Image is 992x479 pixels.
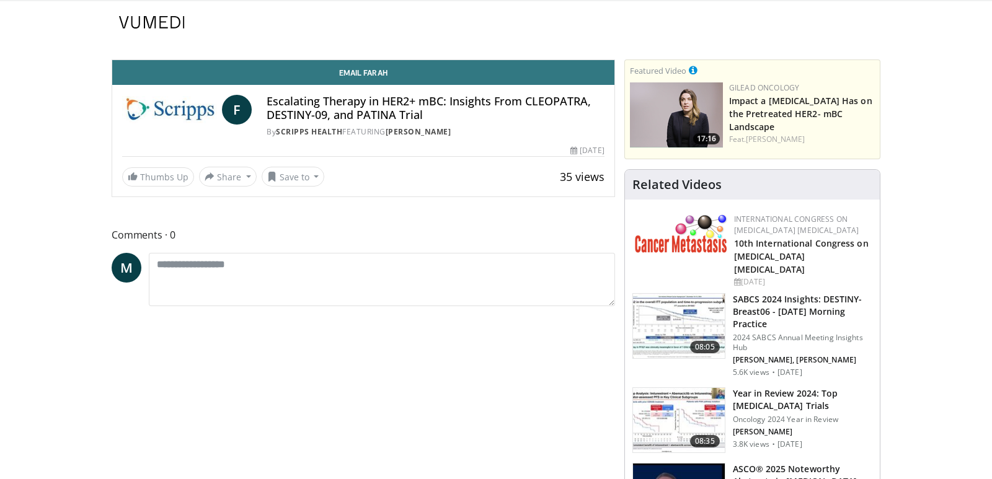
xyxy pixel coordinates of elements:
[693,133,720,144] span: 17:16
[733,293,872,330] h3: SABCS 2024 Insights: DESTINY-Breast06 - [DATE] Morning Practice
[222,95,252,125] a: F
[734,276,870,288] div: [DATE]
[199,167,257,187] button: Share
[267,95,604,121] h4: Escalating Therapy in HER2+ mBC: Insights From CLEOPATRA, DESTINY-09, and PATINA Trial
[560,169,604,184] span: 35 views
[733,387,872,412] h3: Year in Review 2024: Top [MEDICAL_DATA] Trials
[630,82,723,147] a: 17:16
[570,145,604,156] div: [DATE]
[777,367,802,377] p: [DATE]
[772,367,775,377] div: ·
[632,177,722,192] h4: Related Videos
[262,167,325,187] button: Save to
[772,439,775,449] div: ·
[689,63,697,77] a: This is paid for by Gilead Oncology
[733,367,769,377] p: 5.6K views
[734,237,869,275] a: 10th International Congress on [MEDICAL_DATA] [MEDICAL_DATA]
[733,333,872,353] p: 2024 SABCS Annual Meeting Insights Hub
[777,439,802,449] p: [DATE]
[633,294,725,358] img: 8745690b-123d-4c02-82ab-7e27427bd91b.150x105_q85_crop-smart_upscale.jpg
[729,82,800,93] a: Gilead Oncology
[267,126,604,138] div: By FEATURING
[690,435,720,447] span: 08:35
[733,415,872,424] p: Oncology 2024 Year in Review
[122,95,217,125] img: Scripps Health
[733,355,872,365] p: Sara Tolaney
[632,387,872,453] a: 08:35 Year in Review 2024: Top [MEDICAL_DATA] Trials Oncology 2024 Year in Review [PERSON_NAME] 3...
[112,227,615,243] span: Comments 0
[633,388,725,452] img: 2afea796-6ee7-4bc1-b389-bb5393c08b2f.150x105_q85_crop-smart_upscale.jpg
[746,134,805,144] a: [PERSON_NAME]
[729,95,872,133] a: Impact a [MEDICAL_DATA] Has on the Pretreated HER2- mBC Landscape
[630,82,723,147] img: 37b1f331-dad8-42d1-a0d6-86d758bc13f3.png.150x105_q85_crop-smart_upscale.png
[112,253,141,283] a: M
[630,65,686,76] small: Featured Video
[733,427,872,437] p: Virginia Kaklamani
[729,134,875,145] div: Feat.
[690,341,720,353] span: 08:05
[386,126,451,137] a: [PERSON_NAME]
[112,60,614,85] a: Email Farah
[635,214,728,253] img: 6ff8bc22-9509-4454-a4f8-ac79dd3b8976.png.150x105_q85_autocrop_double_scale_upscale_version-0.2.png
[733,439,769,449] p: 3.8K views
[122,167,194,187] a: Thumbs Up
[734,214,859,235] a: International Congress on [MEDICAL_DATA] [MEDICAL_DATA]
[632,293,872,377] a: 08:05 SABCS 2024 Insights: DESTINY-Breast06 - [DATE] Morning Practice 2024 SABCS Annual Meeting I...
[276,126,342,137] a: Scripps Health
[119,16,185,29] img: VuMedi Logo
